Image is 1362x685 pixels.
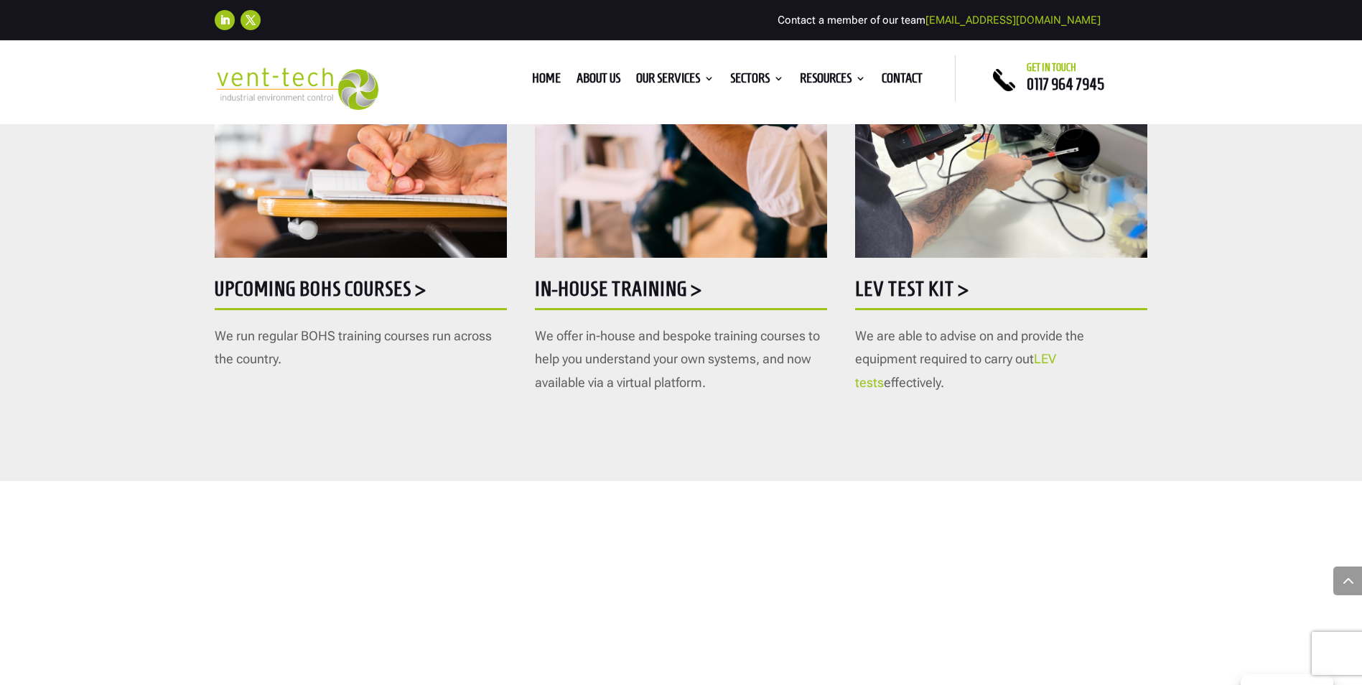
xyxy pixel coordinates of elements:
a: Our Services [636,73,714,89]
h5: Upcoming BOHS courses > [215,279,507,307]
img: 2023-09-27T08_35_16.549ZVENT-TECH---Clear-background [215,67,379,110]
a: LEV tests [855,351,1056,389]
p: We run regular BOHS training courses run across the country. [215,325,507,371]
a: 0117 964 7945 [1027,75,1104,93]
a: About us [577,73,620,89]
span: Contact a member of our team [778,14,1101,27]
a: Follow on X [241,10,261,30]
a: [EMAIL_ADDRESS][DOMAIN_NAME] [925,14,1101,27]
span: Get in touch [1027,62,1076,73]
h5: LEV Test Kit > [855,279,1147,307]
a: Sectors [730,73,784,89]
h5: In-house training > [535,279,827,307]
span: We offer in-house and bespoke training courses to help you understand your own systems, and now a... [535,328,820,390]
a: Home [532,73,561,89]
a: Contact [882,73,923,89]
span: We are able to advise on and provide the equipment required to carry out effectively. [855,328,1084,390]
a: Follow on LinkedIn [215,10,235,30]
a: Resources [800,73,866,89]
